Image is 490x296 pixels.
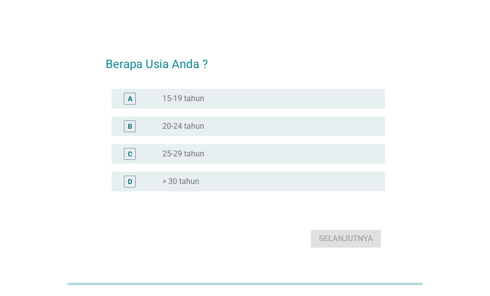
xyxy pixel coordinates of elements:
[128,177,132,187] div: D
[128,121,132,132] div: B
[128,94,132,104] div: A
[128,149,132,159] div: C
[106,45,385,73] h2: Berapa Usia Anda ?
[162,94,204,104] label: 15-19 tahun
[162,121,204,131] label: 20-24 tahun
[162,149,204,159] label: 25-29 tahun
[162,177,199,186] label: > 30 tahun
